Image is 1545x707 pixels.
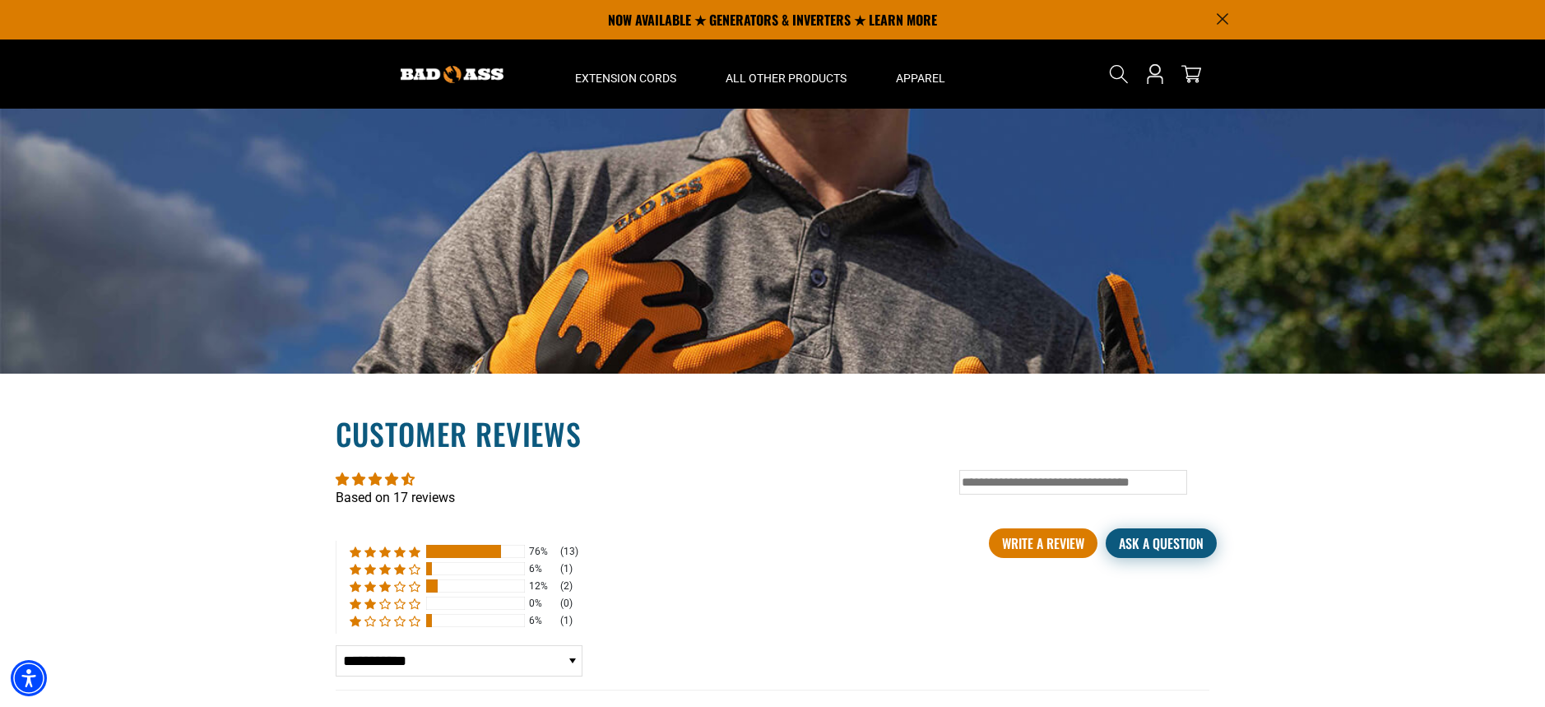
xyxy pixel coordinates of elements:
[336,645,582,677] select: Sort dropdown
[959,470,1187,495] input: Type in keyword and press enter...
[560,579,573,593] div: (2)
[1106,528,1217,558] a: Ask a question
[1106,61,1132,87] summary: Search
[726,71,847,86] span: All Other Products
[560,614,573,628] div: (1)
[401,66,503,83] img: Bad Ass Extension Cords
[989,528,1097,558] a: Write A Review
[896,71,945,86] span: Apparel
[11,660,47,696] div: Accessibility Menu
[529,579,555,593] div: 12%
[529,614,555,628] div: 6%
[1178,64,1204,84] a: cart
[350,545,420,559] div: 76% (13) reviews with 5 star rating
[560,562,573,576] div: (1)
[350,614,420,628] div: 6% (1) reviews with 1 star rating
[575,71,676,86] span: Extension Cords
[701,40,871,109] summary: All Other Products
[529,562,555,576] div: 6%
[336,413,1209,454] h2: Customer Reviews
[550,40,701,109] summary: Extension Cords
[871,40,970,109] summary: Apparel
[336,490,455,505] a: Based on 17 reviews - open in a new tab
[350,562,420,576] div: 6% (1) reviews with 4 star rating
[350,579,420,593] div: 12% (2) reviews with 3 star rating
[1142,40,1168,109] a: Open this option
[529,545,555,559] div: 76%
[560,545,578,559] div: (13)
[336,470,1209,489] div: Average rating is 4.47 stars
